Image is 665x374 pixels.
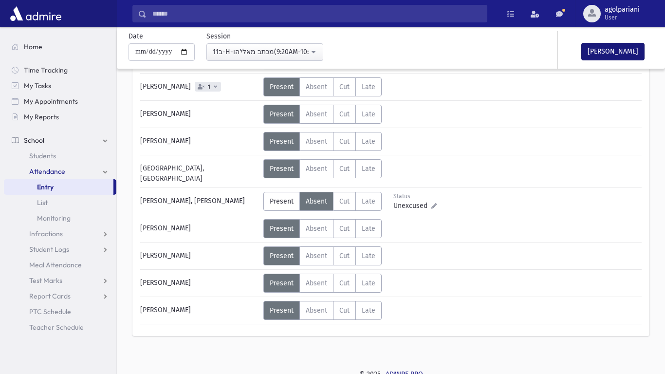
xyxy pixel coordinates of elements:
[135,105,263,124] div: [PERSON_NAME]
[270,306,294,315] span: Present
[29,151,56,160] span: Students
[4,210,116,226] a: Monitoring
[29,245,69,254] span: Student Logs
[393,201,431,211] span: Unexcused
[4,164,116,179] a: Attendance
[24,112,59,121] span: My Reports
[29,292,71,300] span: Report Cards
[4,195,116,210] a: List
[339,224,350,233] span: Cut
[270,197,294,206] span: Present
[339,137,350,146] span: Cut
[4,62,116,78] a: Time Tracking
[339,252,350,260] span: Cut
[306,110,327,118] span: Absent
[37,214,71,223] span: Monitoring
[263,105,382,124] div: AttTypes
[135,132,263,151] div: [PERSON_NAME]
[24,42,42,51] span: Home
[270,137,294,146] span: Present
[29,307,71,316] span: PTC Schedule
[4,273,116,288] a: Test Marks
[339,279,350,287] span: Cut
[306,83,327,91] span: Absent
[270,224,294,233] span: Present
[263,274,382,293] div: AttTypes
[306,197,327,206] span: Absent
[135,301,263,320] div: [PERSON_NAME]
[306,279,327,287] span: Absent
[339,110,350,118] span: Cut
[24,136,44,145] span: School
[362,137,375,146] span: Late
[206,84,212,90] span: 1
[4,39,116,55] a: Home
[362,279,375,287] span: Late
[270,165,294,173] span: Present
[24,97,78,106] span: My Appointments
[605,6,640,14] span: agolpariani
[263,132,382,151] div: AttTypes
[306,137,327,146] span: Absent
[362,252,375,260] span: Late
[8,4,64,23] img: AdmirePro
[135,274,263,293] div: [PERSON_NAME]
[4,288,116,304] a: Report Cards
[339,306,350,315] span: Cut
[605,14,640,21] span: User
[362,83,375,91] span: Late
[147,5,487,22] input: Search
[306,165,327,173] span: Absent
[37,183,54,191] span: Entry
[362,306,375,315] span: Late
[263,301,382,320] div: AttTypes
[4,304,116,319] a: PTC Schedule
[270,110,294,118] span: Present
[581,43,645,60] button: [PERSON_NAME]
[362,224,375,233] span: Late
[4,132,116,148] a: School
[206,31,231,41] label: Session
[4,179,113,195] a: Entry
[129,31,143,41] label: Date
[4,242,116,257] a: Student Logs
[393,192,437,201] div: Status
[263,159,382,178] div: AttTypes
[263,77,382,96] div: AttTypes
[135,77,263,96] div: [PERSON_NAME]
[29,323,84,332] span: Teacher Schedule
[4,226,116,242] a: Infractions
[306,252,327,260] span: Absent
[29,261,82,269] span: Meal Attendance
[270,279,294,287] span: Present
[263,246,382,265] div: AttTypes
[4,78,116,93] a: My Tasks
[213,47,309,57] div: 11ב-H-מכתב מאלי'הו(9:20AM-10:03AM)
[4,93,116,109] a: My Appointments
[206,43,323,61] button: 11ב-H-מכתב מאלי'הו(9:20AM-10:03AM)
[37,198,48,207] span: List
[135,192,263,211] div: [PERSON_NAME], [PERSON_NAME]
[4,319,116,335] a: Teacher Schedule
[362,165,375,173] span: Late
[270,252,294,260] span: Present
[306,224,327,233] span: Absent
[362,197,375,206] span: Late
[135,219,263,238] div: [PERSON_NAME]
[135,159,263,184] div: [GEOGRAPHIC_DATA], [GEOGRAPHIC_DATA]
[339,165,350,173] span: Cut
[29,167,65,176] span: Attendance
[339,197,350,206] span: Cut
[339,83,350,91] span: Cut
[29,229,63,238] span: Infractions
[4,257,116,273] a: Meal Attendance
[270,83,294,91] span: Present
[4,109,116,125] a: My Reports
[4,148,116,164] a: Students
[306,306,327,315] span: Absent
[263,192,382,211] div: AttTypes
[24,66,68,75] span: Time Tracking
[29,276,62,285] span: Test Marks
[263,219,382,238] div: AttTypes
[362,110,375,118] span: Late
